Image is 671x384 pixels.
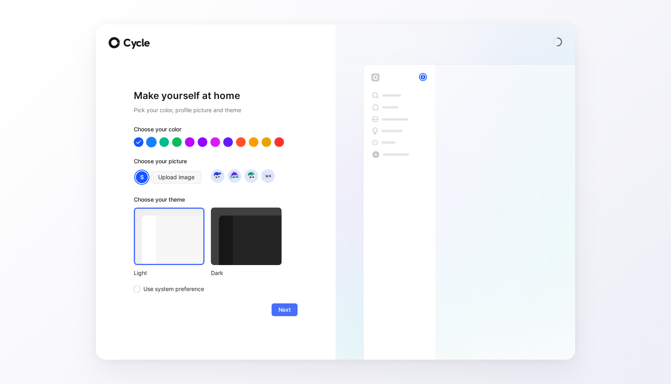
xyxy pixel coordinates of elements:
[246,170,256,181] img: avatar
[278,305,291,315] span: Next
[134,195,282,208] div: Choose your theme
[211,268,282,278] div: Dark
[134,268,204,278] div: Light
[134,105,298,115] h2: Pick your color, profile picture and theme
[134,89,298,102] h1: Make yourself at home
[135,170,149,184] div: S
[272,303,298,316] button: Next
[158,172,195,182] span: Upload image
[134,156,298,169] div: Choose your picture
[134,125,298,137] div: Choose your color
[151,171,201,184] button: Upload image
[143,284,204,294] span: Use system preference
[262,170,273,181] img: avatar
[212,170,223,181] img: avatar
[371,73,379,81] img: workspace-default-logo-wX5zAyuM.png
[229,170,240,181] img: avatar
[420,74,426,80] div: S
